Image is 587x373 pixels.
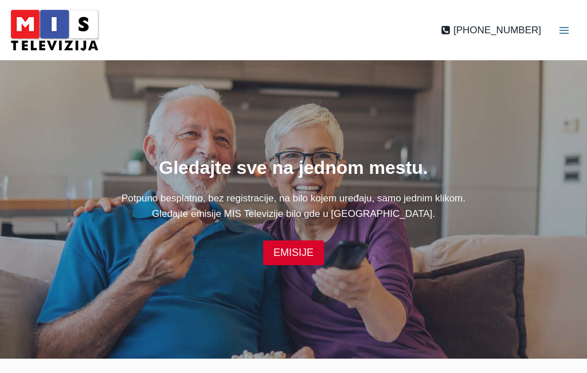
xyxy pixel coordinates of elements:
button: Open menu [547,13,581,48]
p: Potpuno besplatno, bez registracije, na bilo kojem uređaju, samo jednim klikom. Gledajte emisije ... [14,191,573,222]
a: [PHONE_NUMBER] [441,22,541,38]
a: EMISIJE [263,240,324,265]
span: [PHONE_NUMBER] [453,22,541,38]
img: MIS Television [6,6,103,55]
h1: Gledajte sve na jednom mestu. [14,154,573,181]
